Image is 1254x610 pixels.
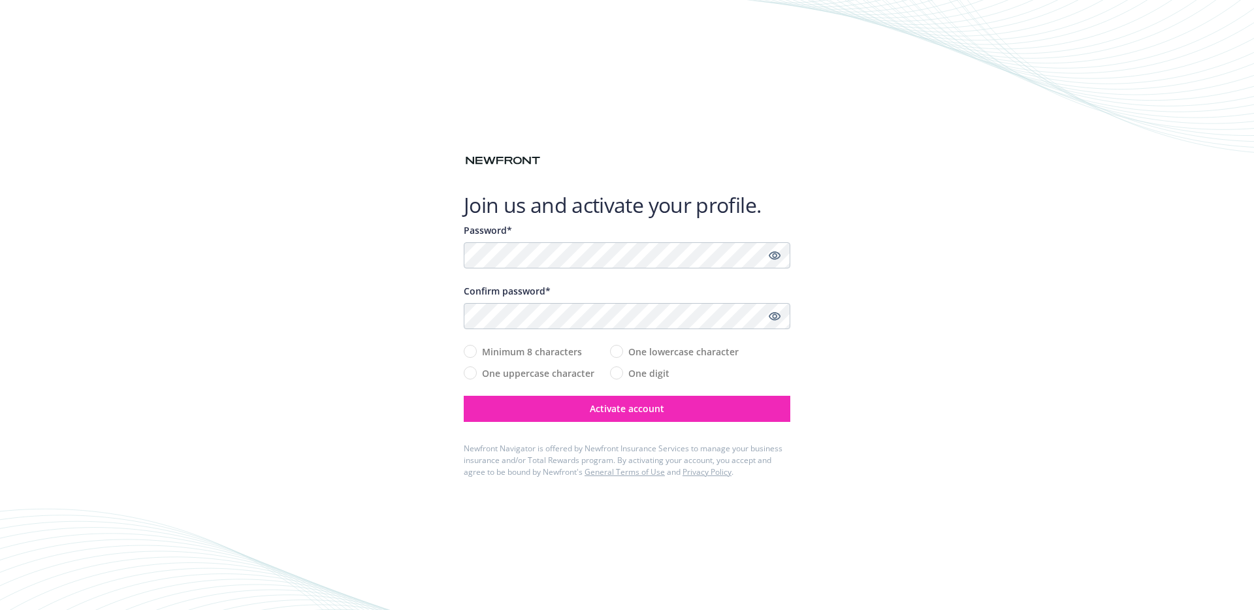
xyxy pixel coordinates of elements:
input: Confirm your unique password... [464,303,790,329]
button: Activate account [464,396,790,422]
a: Show password [767,248,782,263]
img: Newfront logo [464,153,542,168]
span: One uppercase character [482,366,594,380]
span: Confirm password* [464,285,551,297]
h1: Join us and activate your profile. [464,192,790,218]
span: Minimum 8 characters [482,345,582,359]
a: General Terms of Use [585,466,665,477]
div: Newfront Navigator is offered by Newfront Insurance Services to manage your business insurance an... [464,443,790,478]
a: Privacy Policy [683,466,731,477]
a: Show password [767,308,782,324]
span: One lowercase character [628,345,739,359]
span: Password* [464,224,512,236]
span: Activate account [590,402,664,415]
span: One digit [628,366,669,380]
input: Enter a unique password... [464,242,790,268]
